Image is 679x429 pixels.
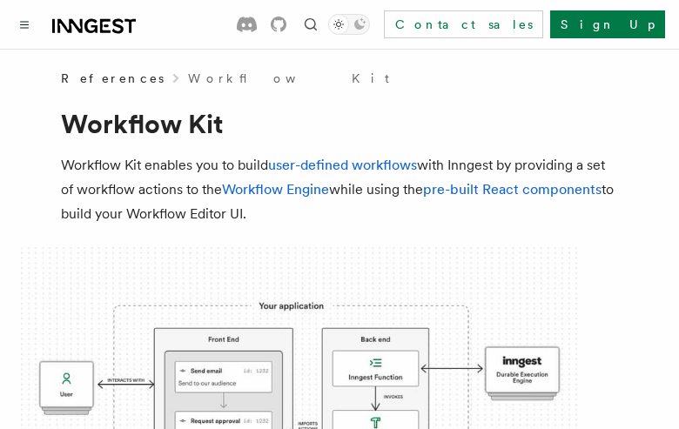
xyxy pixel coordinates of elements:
p: Workflow Kit enables you to build with Inngest by providing a set of workflow actions to the whil... [61,153,618,226]
a: user-defined workflows [268,157,417,173]
button: Toggle dark mode [328,14,370,35]
a: Workflow Engine [222,181,329,198]
h1: Workflow Kit [61,108,618,139]
a: Contact sales [384,10,543,38]
button: Find something... [300,14,321,35]
a: Workflow Kit [188,70,389,87]
a: Sign Up [550,10,665,38]
button: Toggle navigation [14,14,35,35]
span: References [61,70,164,87]
a: pre-built React components [423,181,602,198]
